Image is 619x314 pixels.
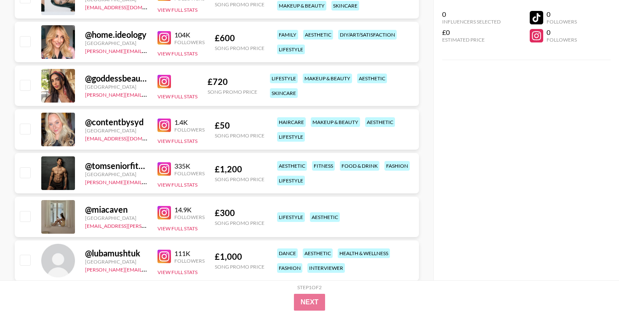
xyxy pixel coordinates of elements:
div: aesthetic [303,248,333,258]
div: lifestyle [270,74,298,83]
img: Instagram [157,206,171,219]
div: Song Promo Price [215,264,264,270]
button: View Full Stats [157,93,197,100]
div: fashion [277,263,302,273]
a: [PERSON_NAME][EMAIL_ADDRESS][DOMAIN_NAME] [85,90,210,98]
img: Instagram [157,119,171,132]
div: @ contentbysyd [85,117,147,127]
div: aesthetic [303,30,333,40]
img: Instagram [157,250,171,263]
div: 111K [174,249,205,258]
div: aesthetic [357,74,387,83]
div: family [277,30,298,40]
button: View Full Stats [157,225,197,232]
div: diy/art/satisfaction [338,30,397,40]
div: @ tomseniorfitness [85,161,147,171]
div: Followers [547,18,577,25]
div: aesthetic [310,212,340,222]
div: 0 [442,10,501,18]
div: aesthetic [365,117,395,127]
div: makeup & beauty [303,74,352,83]
div: Followers [547,37,577,43]
div: Followers [174,127,205,133]
div: [GEOGRAPHIC_DATA] [85,171,147,177]
button: View Full Stats [157,269,197,275]
button: View Full Stats [157,138,197,144]
a: [EMAIL_ADDRESS][PERSON_NAME][DOMAIN_NAME] [85,221,210,229]
div: Influencers Selected [442,18,501,25]
div: Followers [174,258,205,264]
div: lifestyle [277,45,305,54]
div: Song Promo Price [215,176,264,182]
div: makeup & beauty [277,1,326,11]
div: 104K [174,31,205,39]
div: £0 [442,28,501,37]
div: Song Promo Price [215,132,264,139]
div: 14.9K [174,206,205,214]
div: Step 1 of 2 [297,284,322,290]
div: [GEOGRAPHIC_DATA] [85,215,147,221]
button: Next [294,294,326,311]
img: Instagram [157,31,171,45]
div: @ home.ideology [85,29,147,40]
div: aesthetic [277,161,307,171]
button: View Full Stats [157,7,197,13]
div: fitness [312,161,335,171]
button: View Full Stats [157,50,197,57]
div: makeup & beauty [311,117,360,127]
img: Instagram [157,162,171,176]
div: 1.4K [174,118,205,127]
div: £ 1,000 [215,251,264,262]
a: [PERSON_NAME][EMAIL_ADDRESS][DOMAIN_NAME] [85,46,210,54]
div: haircare [277,117,306,127]
div: £ 1,200 [215,164,264,174]
div: @ miacaven [85,204,147,215]
a: [PERSON_NAME][EMAIL_ADDRESS][PERSON_NAME][DOMAIN_NAME] [85,177,250,185]
div: 0 [547,10,577,18]
div: fashion [384,161,410,171]
div: skincare [270,88,298,98]
div: food & drink [340,161,379,171]
div: 335K [174,162,205,170]
div: 0 [547,28,577,37]
div: £ 50 [215,120,264,131]
div: Song Promo Price [215,1,264,8]
a: [EMAIL_ADDRESS][DOMAIN_NAME] [85,3,170,11]
div: interviewer [307,263,345,273]
div: [GEOGRAPHIC_DATA] [85,259,147,265]
iframe: Drift Widget Chat Controller [577,272,609,304]
div: dance [277,248,298,258]
div: Song Promo Price [215,45,264,51]
div: Followers [174,214,205,220]
div: [GEOGRAPHIC_DATA] [85,84,147,90]
div: £ 300 [215,208,264,218]
div: £ 720 [208,77,257,87]
div: health & wellness [338,248,390,258]
img: Instagram [157,75,171,88]
div: lifestyle [277,176,305,185]
div: Followers [174,170,205,177]
div: [GEOGRAPHIC_DATA] [85,40,147,46]
div: Song Promo Price [208,89,257,95]
div: skincare [331,1,359,11]
div: Estimated Price [442,37,501,43]
button: View Full Stats [157,182,197,188]
div: £ 600 [215,33,264,43]
div: Followers [174,39,205,45]
div: [GEOGRAPHIC_DATA] [85,127,147,134]
div: @ goddessbeautymakeup [85,73,147,84]
div: @ lubamushtuk [85,248,147,259]
a: [PERSON_NAME][EMAIL_ADDRESS][DOMAIN_NAME] [85,265,210,273]
div: Song Promo Price [215,220,264,226]
a: [EMAIL_ADDRESS][DOMAIN_NAME] [85,134,170,142]
div: lifestyle [277,212,305,222]
div: lifestyle [277,132,305,142]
